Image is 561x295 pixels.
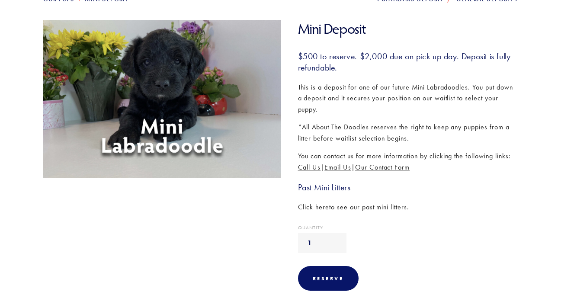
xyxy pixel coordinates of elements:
a: Call Us [298,163,321,171]
a: Email Us [324,163,351,171]
div: Quantity: [298,225,518,230]
h3: Past Mini Litters [298,182,518,193]
p: This is a deposit for one of our future Mini Labradoodles. You put down a deposit and it secures ... [298,82,518,115]
a: Click here [298,203,330,211]
p: to see our past mini litters. [298,202,518,213]
div: Reserve [298,266,359,291]
h1: Mini Deposit [298,20,518,38]
p: You can contact us for more information by clicking the following links: | | [298,151,518,173]
h3: $500 to reserve. $2,000 due on pick up day. Deposit is fully refundable. [298,51,518,73]
a: Our Contact Form [355,163,410,171]
img: Mini_Deposit.jpg [40,20,285,178]
input: Quantity [298,233,346,253]
div: Reserve [313,275,344,282]
p: *All About The Doodles reserves the right to keep any puppies from a litter before waitlist selec... [298,122,518,144]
